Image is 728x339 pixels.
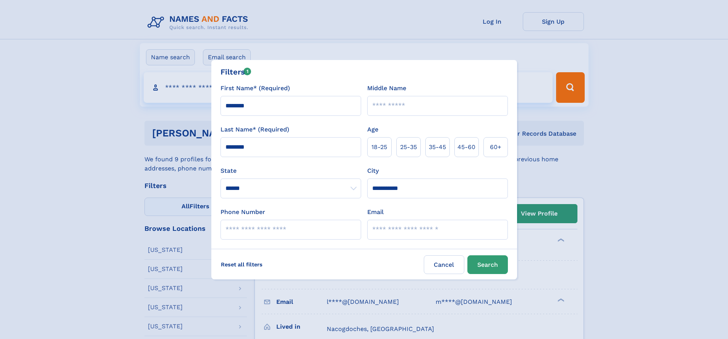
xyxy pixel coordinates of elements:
[367,208,384,217] label: Email
[221,208,265,217] label: Phone Number
[400,143,417,152] span: 25‑35
[457,143,475,152] span: 45‑60
[367,125,378,134] label: Age
[371,143,387,152] span: 18‑25
[424,255,464,274] label: Cancel
[221,84,290,93] label: First Name* (Required)
[221,66,251,78] div: Filters
[490,143,501,152] span: 60+
[221,125,289,134] label: Last Name* (Required)
[429,143,446,152] span: 35‑45
[221,166,361,175] label: State
[367,166,379,175] label: City
[367,84,406,93] label: Middle Name
[467,255,508,274] button: Search
[216,255,268,274] label: Reset all filters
